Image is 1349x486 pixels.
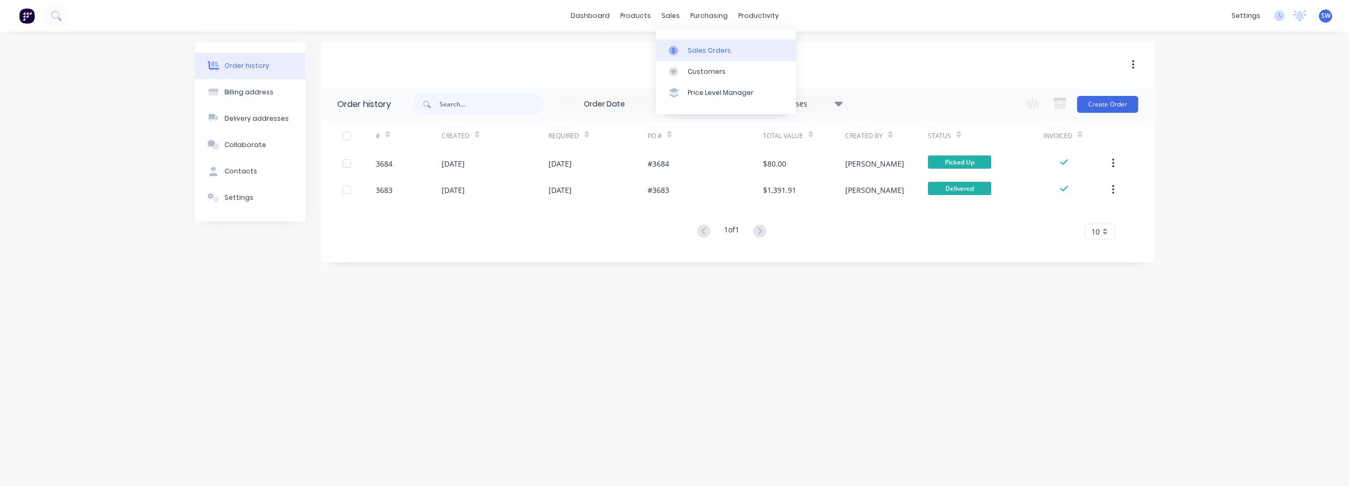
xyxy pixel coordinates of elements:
span: 10 [1091,226,1100,237]
div: Created [442,131,470,141]
div: [DATE] [442,184,465,196]
div: Delivery addresses [224,114,289,123]
input: Search... [439,94,544,115]
div: Created [442,121,549,150]
a: Customers [656,61,796,82]
a: Sales Orders [656,40,796,61]
span: SW [1321,11,1331,21]
div: productivity [733,8,784,24]
div: Order history [224,61,269,71]
div: 20 Statuses [760,98,849,110]
input: Order Date [560,96,649,112]
div: Order history [337,98,391,111]
a: dashboard [565,8,615,24]
button: Collaborate [195,132,306,158]
button: Order history [195,53,306,79]
div: # [376,121,442,150]
div: Collaborate [224,140,266,150]
div: Invoiced [1043,131,1072,141]
div: Settings [224,193,253,202]
div: 3684 [376,158,393,169]
div: 3683 [376,184,393,196]
div: 1 of 1 [724,224,739,239]
div: [DATE] [442,158,465,169]
button: Contacts [195,158,306,184]
div: Status [928,121,1043,150]
div: #3683 [648,184,669,196]
div: [DATE] [549,158,572,169]
div: Billing address [224,88,273,97]
span: Delivered [928,182,991,195]
div: [PERSON_NAME] [845,184,904,196]
div: Total Value [763,131,803,141]
div: PO # [648,121,763,150]
button: Billing address [195,79,306,105]
div: settings [1226,8,1266,24]
div: $1,391.91 [763,184,796,196]
div: Price Level Manager [688,88,754,98]
div: Required [549,131,579,141]
div: # [376,131,380,141]
div: Created By [845,121,927,150]
div: PO # [648,131,662,141]
button: Settings [195,184,306,211]
div: sales [656,8,685,24]
div: Customers [688,67,726,76]
button: Create Order [1077,96,1138,113]
div: Total Value [763,121,845,150]
div: purchasing [685,8,733,24]
div: [PERSON_NAME] [845,158,904,169]
div: Contacts [224,167,257,176]
div: Status [928,131,951,141]
div: Required [549,121,648,150]
img: Factory [19,8,35,24]
div: [DATE] [549,184,572,196]
div: #3684 [648,158,669,169]
button: Delivery addresses [195,105,306,132]
a: Price Level Manager [656,82,796,103]
span: Picked Up [928,155,991,169]
div: Created By [845,131,883,141]
div: $80.00 [763,158,786,169]
div: Sales Orders [688,46,731,55]
div: Invoiced [1043,121,1109,150]
div: products [615,8,656,24]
